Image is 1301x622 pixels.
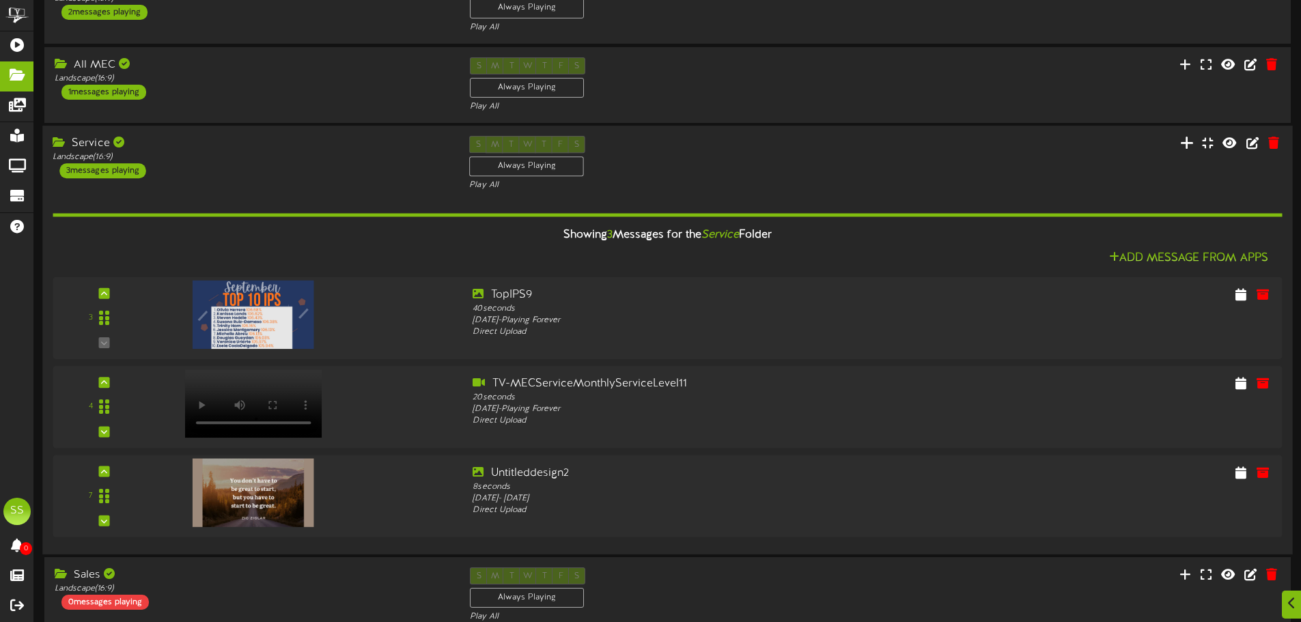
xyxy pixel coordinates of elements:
[473,326,964,338] div: Direct Upload
[61,5,148,20] div: 2 messages playing
[473,303,964,315] div: 40 seconds
[55,57,449,73] div: All MEC
[53,136,449,152] div: Service
[473,315,964,326] div: [DATE] - Playing Forever
[470,22,865,33] div: Play All
[55,583,449,595] div: Landscape ( 16:9 )
[1105,250,1272,267] button: Add Message From Apps
[470,588,584,608] div: Always Playing
[53,152,449,163] div: Landscape ( 16:9 )
[701,229,739,241] i: Service
[473,465,964,481] div: Untitleddesign2
[193,281,314,349] img: 73179780-a516-4a8c-9c03-e2e498d44e90.jpg
[473,505,964,516] div: Direct Upload
[470,101,865,113] div: Play All
[473,404,964,415] div: [DATE] - Playing Forever
[55,73,449,85] div: Landscape ( 16:9 )
[469,156,584,176] div: Always Playing
[61,595,149,610] div: 0 messages playing
[470,78,584,98] div: Always Playing
[473,287,964,303] div: TopIPS9
[473,415,964,427] div: Direct Upload
[3,498,31,525] div: SS
[473,481,964,492] div: 8 seconds
[473,376,964,392] div: TV-MECServiceMonthlyServiceLevel11
[193,458,314,526] img: 34efb2a0-323d-411d-8f10-099787a9870c.jpg
[55,567,449,583] div: Sales
[473,392,964,404] div: 20 seconds
[61,85,146,100] div: 1 messages playing
[20,542,32,555] span: 0
[607,229,613,241] span: 3
[473,493,964,505] div: [DATE] - [DATE]
[42,221,1292,250] div: Showing Messages for the Folder
[469,180,865,191] div: Play All
[59,163,145,178] div: 3 messages playing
